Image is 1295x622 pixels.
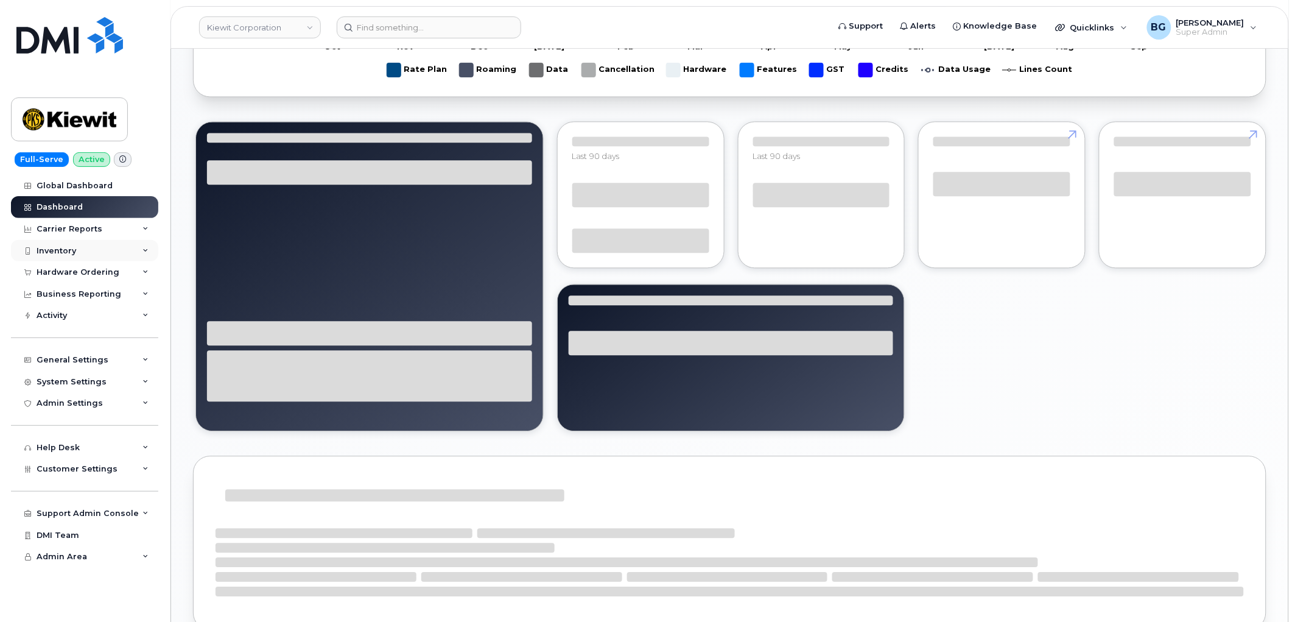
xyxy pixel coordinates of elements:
tspan: Oct [325,41,341,51]
g: Credits [859,58,910,82]
tspan: Aug [1056,41,1074,51]
g: GST [810,58,847,82]
g: Data [530,58,570,82]
input: Find something... [337,16,521,38]
a: Kiewit Corporation [199,16,321,38]
span: Super Admin [1176,27,1244,37]
a: Support [830,14,892,38]
tspan: Jun [909,41,924,51]
span: Last 90 days [572,151,620,161]
tspan: Feb [617,41,634,51]
iframe: Messenger Launcher [1242,569,1286,613]
g: Hardware [667,58,728,82]
g: Rate Plan [387,58,447,82]
g: Data Usage [922,58,991,82]
tspan: Dec [471,41,489,51]
g: Legend [387,58,1073,82]
tspan: May [834,41,852,51]
g: Lines Count [1003,58,1073,82]
g: Cancellation [582,58,655,82]
span: Knowledge Base [964,20,1037,32]
tspan: Apr [761,41,777,51]
a: Knowledge Base [945,14,1046,38]
span: [PERSON_NAME] [1176,18,1244,27]
a: Alerts [892,14,945,38]
span: Last 90 days [753,151,801,161]
tspan: Mar [688,41,704,51]
span: Support [849,20,883,32]
tspan: Sep [1131,41,1148,51]
tspan: Nov [398,41,415,51]
div: Quicklinks [1047,15,1136,40]
g: Roaming [460,58,518,82]
div: Bill Geary [1139,15,1266,40]
g: Features [740,58,798,82]
tspan: [DATE] [984,41,1015,51]
tspan: [DATE] [534,41,564,51]
span: BG [1151,20,1167,35]
span: Quicklinks [1070,23,1115,32]
span: Alerts [911,20,936,32]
